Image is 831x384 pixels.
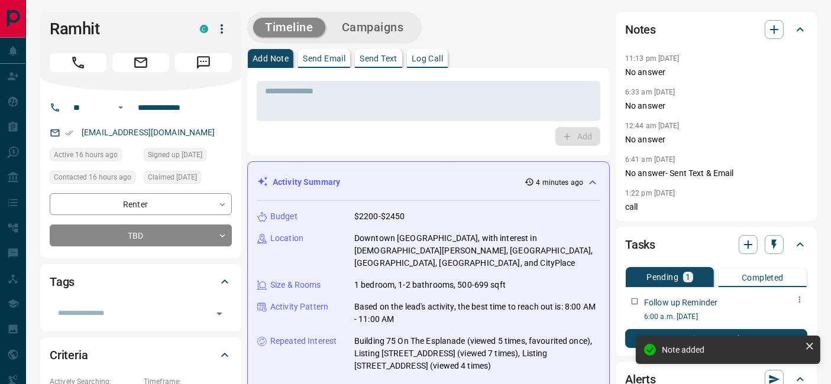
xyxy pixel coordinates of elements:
div: Wed Oct 15 2025 [50,171,138,187]
button: New Task [625,329,807,348]
div: Criteria [50,341,232,369]
span: Active 16 hours ago [54,149,118,161]
h2: Criteria [50,346,88,365]
span: Contacted 16 hours ago [54,171,131,183]
span: Message [175,53,232,72]
span: Signed up [DATE] [148,149,202,161]
div: Tue Sep 15 2020 [144,148,232,165]
div: Notes [625,15,807,44]
p: 1 bedroom, 1-2 bathrooms, 500-699 sqft [354,279,506,291]
button: Campaigns [330,18,416,37]
div: Tags [50,268,232,296]
p: Log Call [412,54,443,63]
p: Repeated Interest [270,335,337,347]
span: Call [50,53,106,72]
p: No answer- Sent Text & Email [625,167,807,180]
p: No answer [625,100,807,112]
p: 6:41 am [DATE] [625,155,675,164]
p: Budget [270,210,298,223]
p: No answer [625,134,807,146]
p: Activity Pattern [270,301,328,313]
p: Building 75 On The Esplanade (viewed 5 times, favourited once), Listing [STREET_ADDRESS] (viewed ... [354,335,600,372]
h2: Notes [625,20,656,39]
p: 6:33 am [DATE] [625,88,675,96]
a: [EMAIL_ADDRESS][DOMAIN_NAME] [82,128,215,137]
div: Activity Summary4 minutes ago [257,171,600,193]
p: 6:00 a.m. [DATE] [644,311,807,322]
div: Note added [662,345,800,354]
p: $2200-$2450 [354,210,405,223]
p: 4 minutes ago [536,177,583,188]
svg: Email Verified [65,129,73,137]
p: Send Text [360,54,397,63]
p: 11:13 pm [DATE] [625,54,680,63]
button: Open [114,100,128,115]
p: No answer [625,66,807,79]
p: 1 [686,273,690,281]
div: condos.ca [200,25,208,33]
div: Wed Oct 15 2025 [50,148,138,165]
h2: Tags [50,272,75,291]
h2: Tasks [625,235,655,254]
p: Add Note [253,54,289,63]
div: Sun Oct 12 2025 [144,171,232,187]
span: Claimed [DATE] [148,171,197,183]
p: Downtown [GEOGRAPHIC_DATA], with interest in [DEMOGRAPHIC_DATA][PERSON_NAME], [GEOGRAPHIC_DATA], ... [354,232,600,269]
p: 12:44 am [DATE] [625,122,680,130]
p: Pending [646,273,678,281]
p: Location [270,232,303,245]
button: Timeline [253,18,325,37]
div: Tasks [625,230,807,259]
p: Follow up Reminder [644,297,717,309]
div: TBD [50,224,232,246]
p: Size & Rooms [270,279,321,291]
p: call [625,201,807,213]
p: 1:22 pm [DATE] [625,189,675,197]
p: Send Email [303,54,345,63]
h1: Ramhit [50,19,182,38]
p: Activity Summary [273,176,340,188]
p: Based on the lead's activity, the best time to reach out is: 8:00 AM - 11:00 AM [354,301,600,326]
button: Open [211,305,228,322]
span: Email [112,53,169,72]
div: Renter [50,193,232,215]
p: Completed [742,274,784,282]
